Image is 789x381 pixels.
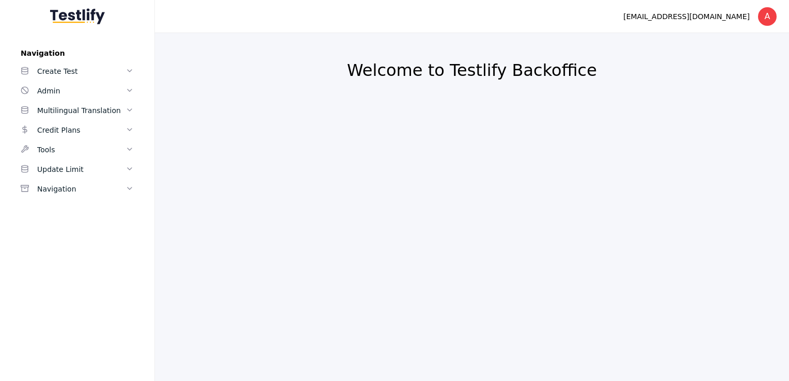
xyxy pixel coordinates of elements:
[37,144,125,156] div: Tools
[37,124,125,136] div: Credit Plans
[50,8,105,24] img: Testlify - Backoffice
[37,85,125,97] div: Admin
[623,10,750,23] div: [EMAIL_ADDRESS][DOMAIN_NAME]
[758,7,777,26] div: A
[37,104,125,117] div: Multilingual Translation
[180,60,764,81] h2: Welcome to Testlify Backoffice
[37,65,125,77] div: Create Test
[37,183,125,195] div: Navigation
[37,163,125,176] div: Update Limit
[12,49,142,57] label: Navigation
